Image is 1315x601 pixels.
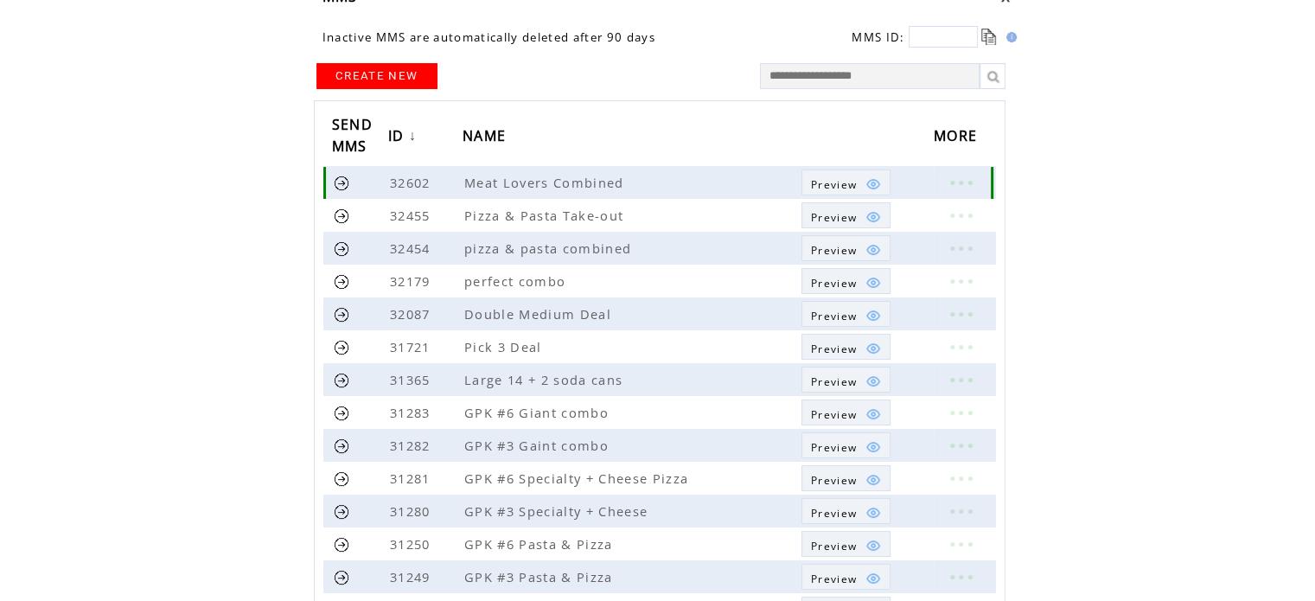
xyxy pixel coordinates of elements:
[390,207,435,224] span: 32455
[801,531,890,557] a: Preview
[865,209,881,225] img: eye.png
[865,176,881,192] img: eye.png
[390,305,435,323] span: 32087
[811,572,857,586] span: Show MMS preview
[464,502,652,520] span: GPK #3 Specialty + Cheese
[811,276,857,291] span: Show MMS preview
[316,63,437,89] a: CREATE NEW
[390,272,435,290] span: 32179
[811,440,857,455] span: Show MMS preview
[865,472,881,488] img: eye.png
[865,439,881,455] img: eye.png
[390,568,435,585] span: 31249
[801,564,890,590] a: Preview
[390,502,435,520] span: 31280
[811,473,857,488] span: Show MMS preview
[322,29,655,45] span: Inactive MMS are automatically deleted after 90 days
[801,498,890,524] a: Preview
[464,240,635,257] span: pizza & pasta combined
[865,571,881,586] img: eye.png
[865,308,881,323] img: eye.png
[811,210,857,225] span: Show MMS preview
[865,406,881,422] img: eye.png
[801,202,890,228] a: Preview
[811,309,857,323] span: Show MMS preview
[865,374,881,389] img: eye.png
[801,169,890,195] a: Preview
[811,374,857,389] span: Show MMS preview
[811,506,857,521] span: Show MMS preview
[464,305,616,323] span: Double Medium Deal
[801,301,890,327] a: Preview
[801,432,890,458] a: Preview
[801,235,890,261] a: Preview
[464,470,693,487] span: GPK #6 Specialty + Cheese Pizza
[801,367,890,393] a: Preview
[388,122,409,154] span: ID
[390,404,435,421] span: 31283
[464,535,617,553] span: GPK #6 Pasta & Pizza
[934,122,981,154] span: MORE
[464,174,629,191] span: Meat Lovers Combined
[390,470,435,487] span: 31281
[811,539,857,553] span: Show MMS preview
[332,111,373,164] span: SEND MMS
[865,538,881,553] img: eye.png
[852,29,904,45] span: MMS ID:
[865,341,881,356] img: eye.png
[390,437,435,454] span: 31282
[464,338,546,355] span: Pick 3 Deal
[388,121,421,153] a: ID↓
[390,535,435,553] span: 31250
[865,505,881,521] img: eye.png
[801,400,890,425] a: Preview
[811,243,857,258] span: Show MMS preview
[811,342,857,356] span: Show MMS preview
[865,242,881,258] img: eye.png
[463,122,510,154] span: NAME
[464,568,617,585] span: GPK #3 Pasta & Pizza
[464,272,570,290] span: perfect combo
[811,177,857,192] span: Show MMS preview
[390,174,435,191] span: 32602
[390,338,435,355] span: 31721
[801,465,890,491] a: Preview
[801,268,890,294] a: Preview
[464,371,627,388] span: Large 14 + 2 soda cans
[464,404,613,421] span: GPK #6 Giant combo
[865,275,881,291] img: eye.png
[390,240,435,257] span: 32454
[463,121,514,153] a: NAME
[390,371,435,388] span: 31365
[801,334,890,360] a: Preview
[464,437,613,454] span: GPK #3 Gaint combo
[811,407,857,422] span: Show MMS preview
[1001,32,1017,42] img: help.gif
[464,207,628,224] span: Pizza & Pasta Take-out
